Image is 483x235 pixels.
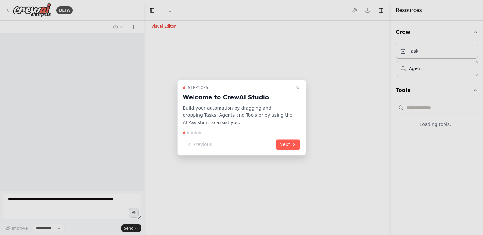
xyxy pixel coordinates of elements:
button: Hide left sidebar [148,6,157,15]
p: Build your automation by dragging and dropping Tasks, Agents and Tools or by using the AI Assista... [183,104,293,126]
button: Close walkthrough [294,84,302,92]
span: Step 1 of 5 [188,85,209,90]
button: Next [276,139,300,150]
button: Previous [183,139,216,150]
h3: Welcome to CrewAI Studio [183,93,293,102]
